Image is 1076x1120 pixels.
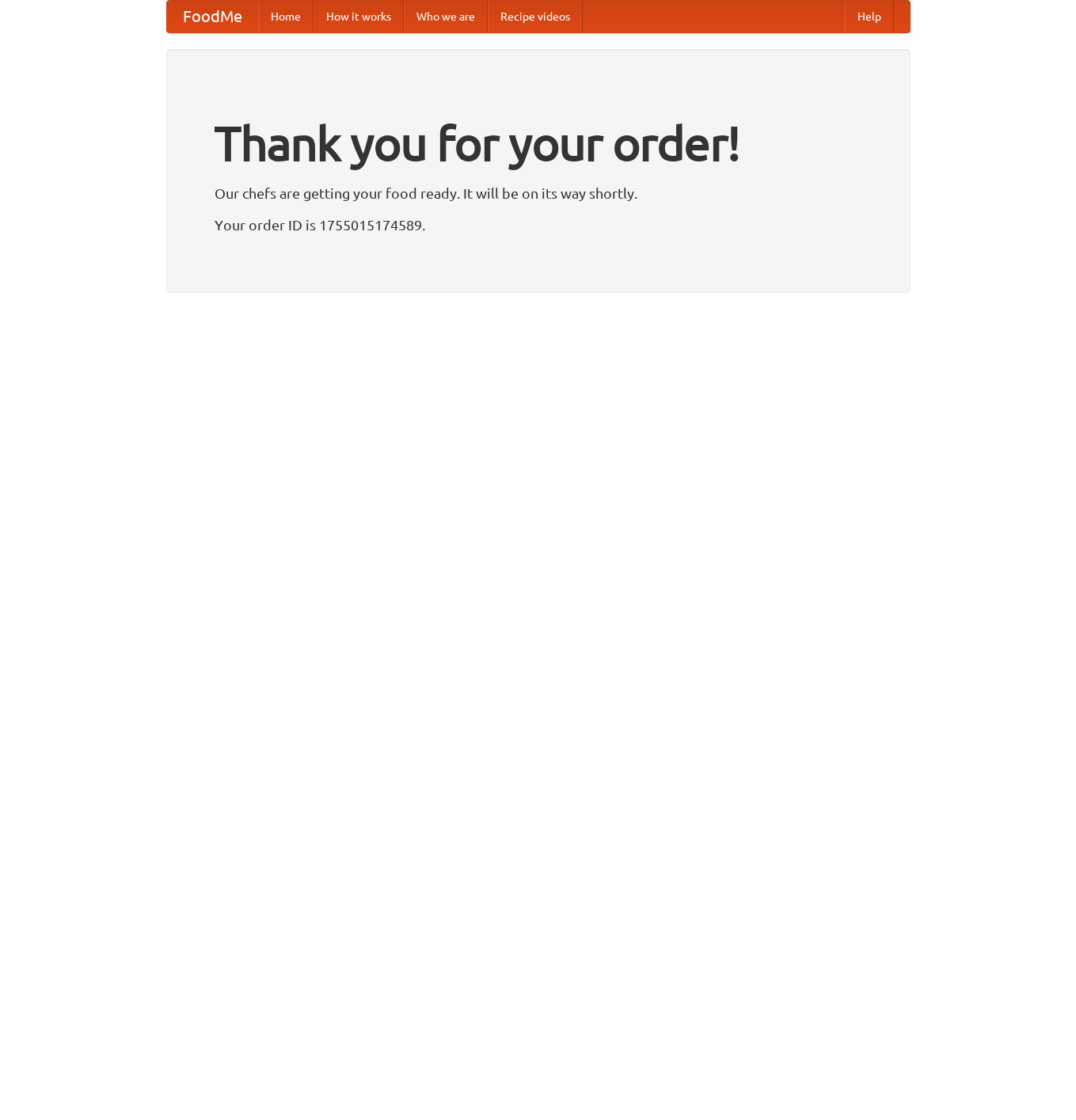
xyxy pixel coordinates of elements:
a: Who we are [404,1,488,32]
a: Home [258,1,314,32]
a: How it works [314,1,404,32]
a: Recipe videos [488,1,583,32]
a: FoodMe [167,1,258,32]
a: Help [845,1,894,32]
p: Our chefs are getting your food ready. It will be on its way shortly. [215,181,862,205]
p: Your order ID is 1755015174589. [215,213,862,237]
h1: Thank you for your order! [215,105,862,181]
